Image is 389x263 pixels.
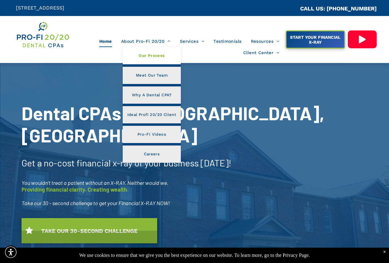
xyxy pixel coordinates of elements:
span: Take our 30 - second challenge to get your Financial X-RAY NOW! [22,200,170,206]
span: CA::CALLC [274,6,300,12]
a: Client Center [239,47,284,59]
a: Services [175,35,209,47]
a: Ideal Profi 20/20 Client [123,106,181,123]
span: TAKE OUR 30-SECOND CHALLENGE [39,225,140,237]
a: Meet Our Team [123,67,181,84]
span: no-cost financial x-ray [44,157,133,168]
span: About Pro-Fi 20/20 [121,35,171,47]
span: Our Process [139,52,165,60]
span: Why A Dental CPA? [132,91,172,99]
img: Get Dental CPA Consulting, Bookkeeping, & Bank Loans [16,21,70,49]
a: Careers [123,145,181,163]
a: Why A Dental CPA? [123,86,181,104]
div: Dismiss notification [383,249,386,255]
span: START YOUR FINANCIAL X-RAY [287,32,343,48]
a: Testimonials [209,35,246,47]
a: START YOUR FINANCIAL X-RAY [286,30,345,49]
span: Careers [144,150,160,158]
a: Our Process [123,47,181,64]
span: [STREET_ADDRESS] [16,5,64,11]
a: TAKE OUR 30-SECOND CHALLENGE [22,218,157,243]
a: About Pro-Fi 20/20 [117,35,175,47]
a: Resources [246,35,284,47]
div: Accessibility Menu [4,245,18,259]
a: Pro-Fi Videos [123,126,181,143]
span: Ideal Profi 20/20 Client [127,111,176,119]
span: You wouldn’t treat a patient without an X-RAY. Neither would we. [22,179,169,186]
span: Dental CPAs In [GEOGRAPHIC_DATA], [GEOGRAPHIC_DATA] [22,102,324,146]
a: Home [95,35,117,47]
a: CALL US: [PHONE_NUMBER] [300,5,377,12]
span: Providing financial clarity. Creating wealth. [22,186,129,193]
span: Meet Our Team [136,71,168,79]
span: Get a [22,157,42,168]
span: of your business [DATE]! [134,157,232,168]
span: Pro-Fi Videos [137,130,166,138]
